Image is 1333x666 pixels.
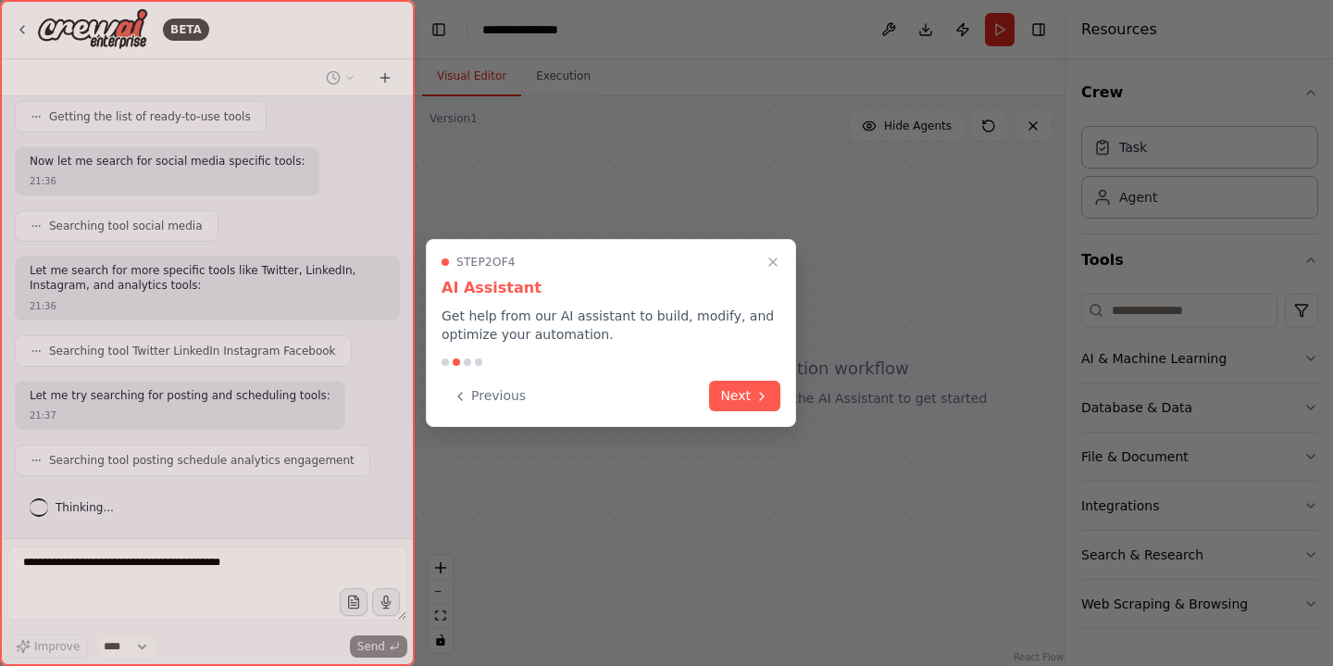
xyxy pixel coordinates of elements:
button: Close walkthrough [762,251,784,273]
button: Previous [442,381,537,411]
p: Get help from our AI assistant to build, modify, and optimize your automation. [442,307,780,344]
button: Next [709,381,780,411]
span: Step 2 of 4 [456,255,516,270]
button: Hide left sidebar [426,17,452,43]
h3: AI Assistant [442,277,780,299]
